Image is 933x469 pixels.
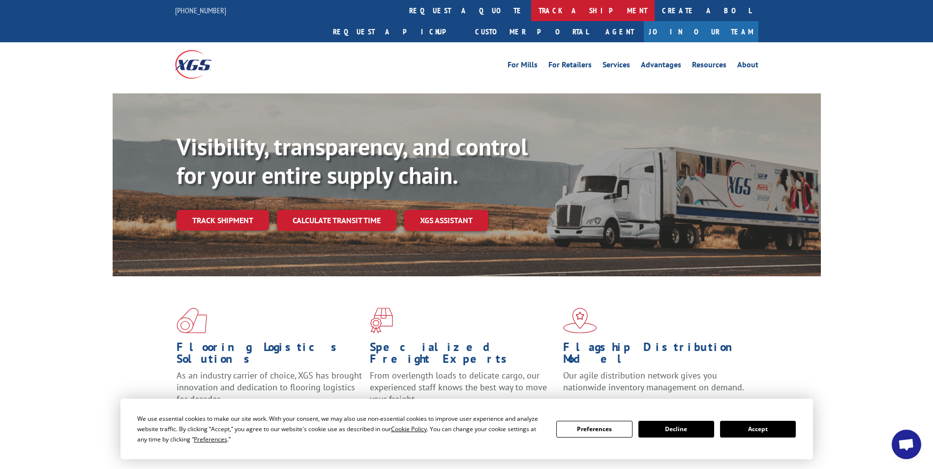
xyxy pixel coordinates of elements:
div: Cookie Consent Prompt [120,399,813,459]
h1: Flooring Logistics Solutions [177,341,362,370]
span: Cookie Policy [391,425,427,433]
a: XGS ASSISTANT [404,210,488,231]
a: Resources [692,61,726,72]
a: Agent [596,21,644,42]
span: As an industry carrier of choice, XGS has brought innovation and dedication to flooring logistics... [177,370,362,405]
a: Calculate transit time [277,210,396,231]
div: Open chat [892,430,921,459]
a: For Mills [508,61,538,72]
a: For Retailers [548,61,592,72]
a: Services [602,61,630,72]
a: [PHONE_NUMBER] [175,5,226,15]
span: Preferences [194,435,227,443]
a: Advantages [641,61,681,72]
a: Track shipment [177,210,269,231]
a: About [737,61,758,72]
p: From overlength loads to delicate cargo, our experienced staff knows the best way to move your fr... [370,370,556,413]
button: Preferences [556,421,632,438]
img: xgs-icon-total-supply-chain-intelligence-red [177,308,207,333]
a: Request a pickup [326,21,468,42]
b: Visibility, transparency, and control for your entire supply chain. [177,131,528,190]
span: Our agile distribution network gives you nationwide inventory management on demand. [563,370,744,393]
button: Decline [638,421,714,438]
button: Accept [720,421,796,438]
a: Customer Portal [468,21,596,42]
h1: Flagship Distribution Model [563,341,749,370]
a: Join Our Team [644,21,758,42]
h1: Specialized Freight Experts [370,341,556,370]
img: xgs-icon-focused-on-flooring-red [370,308,393,333]
div: We use essential cookies to make our site work. With your consent, we may also use non-essential ... [137,413,544,444]
img: xgs-icon-flagship-distribution-model-red [563,308,597,333]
